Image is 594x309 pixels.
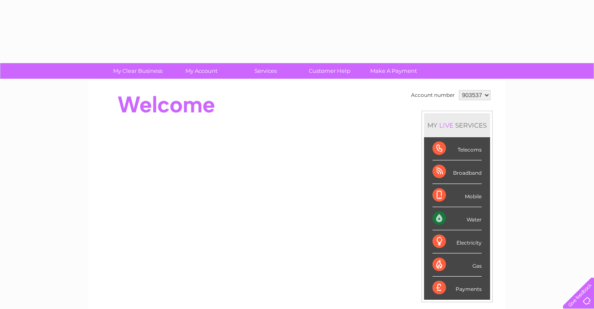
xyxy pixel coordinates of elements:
a: Customer Help [295,63,364,79]
div: Water [432,207,482,230]
div: Payments [432,277,482,299]
div: Broadband [432,160,482,184]
a: Services [231,63,300,79]
div: Telecoms [432,137,482,160]
td: Account number [409,88,457,102]
div: MY SERVICES [424,113,490,137]
a: My Account [167,63,236,79]
div: Electricity [432,230,482,253]
div: Gas [432,253,482,277]
div: LIVE [438,121,455,129]
a: Make A Payment [359,63,428,79]
a: My Clear Business [103,63,172,79]
div: Mobile [432,184,482,207]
